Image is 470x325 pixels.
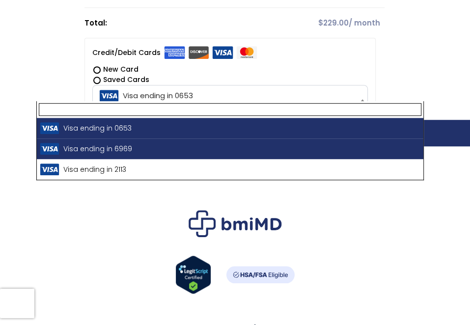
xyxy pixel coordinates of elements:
[189,210,282,237] img: Brand Logo
[37,118,424,138] li: Visa ending in 0653
[95,85,365,106] span: Visa ending in 0653
[92,64,368,75] label: New Card
[37,138,424,159] li: Visa ending in 6969
[164,46,185,59] img: amex.svg
[212,46,233,59] img: visa.svg
[175,255,211,298] a: Verify LegitScript Approval for www.bmimd.com
[298,8,385,38] td: / month
[318,18,348,28] span: 229.00
[188,46,209,59] img: discover.svg
[318,18,323,28] span: $
[92,75,368,85] label: Saved Cards
[92,85,368,107] span: Visa ending in 0653
[92,46,257,59] label: Credit/Debit Cards
[226,266,295,283] img: HSA-FSA
[236,46,257,59] img: mastercard.svg
[37,159,424,180] li: Visa ending in 2113
[84,8,298,38] th: Total:
[175,255,211,294] img: Verify Approval for www.bmimd.com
